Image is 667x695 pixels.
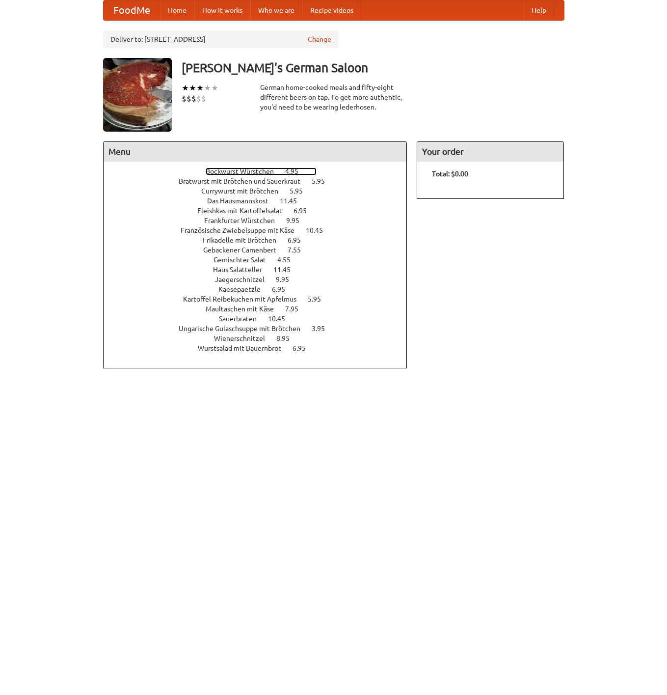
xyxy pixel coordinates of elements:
span: Bratwurst mit Brötchen und Sauerkraut [179,177,310,185]
a: Fleishkas mit Kartoffelsalat 6.95 [197,207,325,215]
span: Jaegerschnitzel [215,276,274,283]
a: Sauerbraten 10.45 [219,315,303,323]
span: Ungarische Gulaschsuppe mit Brötchen [179,325,310,333]
span: Frikadelle mit Brötchen [203,236,286,244]
li: ★ [211,83,218,93]
li: ★ [189,83,196,93]
a: Home [160,0,194,20]
a: Ungarische Gulaschsuppe mit Brötchen 3.95 [179,325,343,333]
span: 6.95 [293,207,317,215]
a: Recipe videos [302,0,361,20]
span: 10.45 [268,315,295,323]
span: Fleishkas mit Kartoffelsalat [197,207,292,215]
a: How it works [194,0,250,20]
span: 6.95 [288,236,311,244]
span: Haus Salatteller [213,266,272,274]
span: 7.55 [288,246,311,254]
span: 4.95 [285,167,308,175]
a: Change [308,34,331,44]
li: $ [196,93,201,104]
span: 11.45 [280,197,307,205]
span: Kaesepaetzle [218,285,270,293]
a: Frikadelle mit Brötchen 6.95 [203,236,319,244]
img: angular.jpg [103,58,172,132]
h4: Menu [104,142,407,162]
span: Frankfurter Würstchen [204,217,285,224]
a: Gebackener Camenbert 7.55 [203,246,319,254]
li: $ [191,93,196,104]
span: 6.95 [272,285,295,293]
a: Bratwurst mit Brötchen und Sauerkraut 5.95 [179,177,343,185]
span: 3.95 [312,325,335,333]
a: Help [524,0,554,20]
span: Sauerbraten [219,315,267,323]
a: Maultaschen mit Käse 7.95 [206,305,317,313]
span: Maultaschen mit Käse [206,305,284,313]
span: Currywurst mit Brötchen [201,187,288,195]
span: Gemischter Salat [213,256,276,264]
a: Who we are [250,0,302,20]
span: 5.95 [308,295,331,303]
li: ★ [204,83,211,93]
span: 11.45 [273,266,300,274]
span: 4.55 [277,256,300,264]
div: German home-cooked meals and fifty-eight different beers on tap. To get more authentic, you'd nee... [260,83,407,112]
span: 9.95 [276,276,299,283]
a: Wienerschnitzel 8.95 [214,334,308,342]
span: Wienerschnitzel [214,334,275,342]
span: 10.45 [306,226,333,234]
span: 7.95 [285,305,308,313]
h3: [PERSON_NAME]'s German Saloon [182,58,564,78]
a: Bockwurst Würstchen 4.95 [206,167,317,175]
span: 8.95 [276,334,299,342]
a: Frankfurter Würstchen 9.95 [204,217,318,224]
a: Haus Salatteller 11.45 [213,266,309,274]
a: FoodMe [104,0,160,20]
li: $ [182,93,187,104]
a: Currywurst mit Brötchen 5.95 [201,187,321,195]
span: Französische Zwiebelsuppe mit Käse [181,226,304,234]
span: Wurstsalad mit Bauernbrot [198,344,291,352]
a: Jaegerschnitzel 9.95 [215,276,307,283]
a: Kartoffel Reibekuchen mit Apfelmus 5.95 [183,295,339,303]
li: $ [187,93,191,104]
span: Das Hausmannskost [207,197,278,205]
li: $ [201,93,206,104]
span: 6.95 [293,344,316,352]
div: Deliver to: [STREET_ADDRESS] [103,30,339,48]
li: ★ [182,83,189,93]
span: 5.95 [290,187,313,195]
a: Wurstsalad mit Bauernbrot 6.95 [198,344,324,352]
span: Gebackener Camenbert [203,246,286,254]
a: Kaesepaetzle 6.95 [218,285,303,293]
h4: Your order [417,142,563,162]
span: Bockwurst Würstchen [206,167,284,175]
li: ★ [196,83,204,93]
a: Französische Zwiebelsuppe mit Käse 10.45 [181,226,341,234]
b: Total: $0.00 [432,170,468,178]
a: Gemischter Salat 4.55 [213,256,309,264]
span: 5.95 [312,177,335,185]
a: Das Hausmannskost 11.45 [207,197,315,205]
span: 9.95 [286,217,309,224]
span: Kartoffel Reibekuchen mit Apfelmus [183,295,306,303]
